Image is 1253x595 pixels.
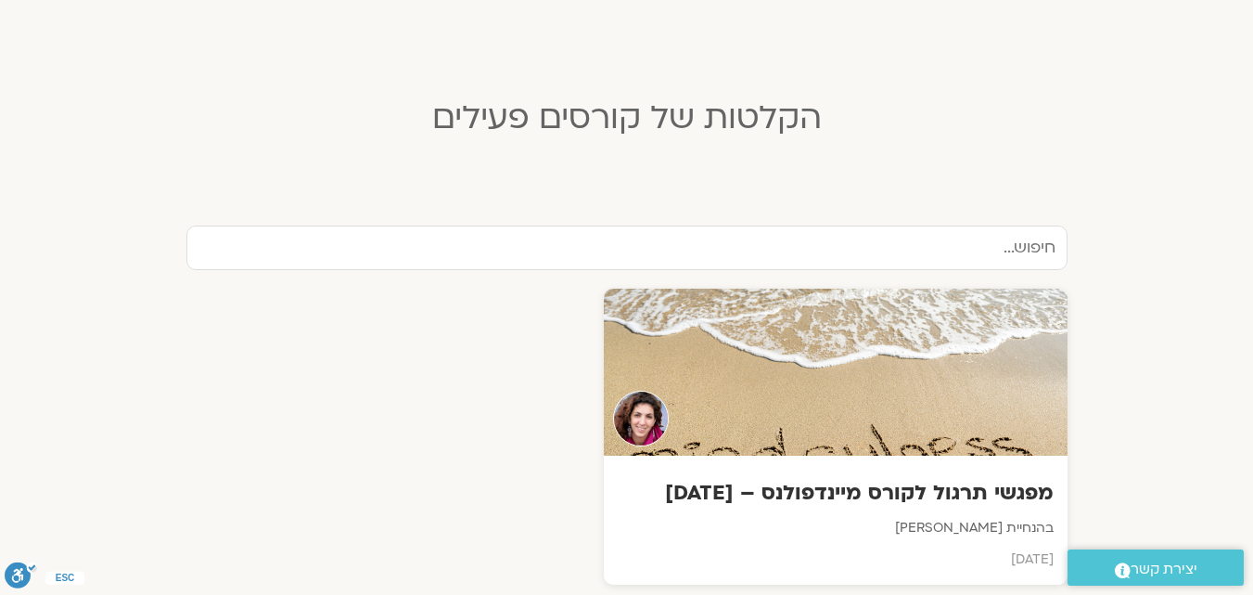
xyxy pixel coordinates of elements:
a: יצירת קשר [1068,550,1244,586]
h2: הקלטות של קורסים פעילים [173,99,1081,136]
span: יצירת קשר [1131,557,1197,582]
p: [DATE] [618,549,1054,571]
img: Teacher [613,391,669,446]
h3: מפגשי תרגול לקורס מיינדפולנס – [DATE] [618,479,1054,507]
input: חיפוש... [186,226,1068,270]
a: Teacherמפגשי תרגול לקורס מיינדפולנס – [DATE]בהנחיית [PERSON_NAME][DATE] [186,289,1068,585]
p: בהנחיית [PERSON_NAME] [618,517,1054,539]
